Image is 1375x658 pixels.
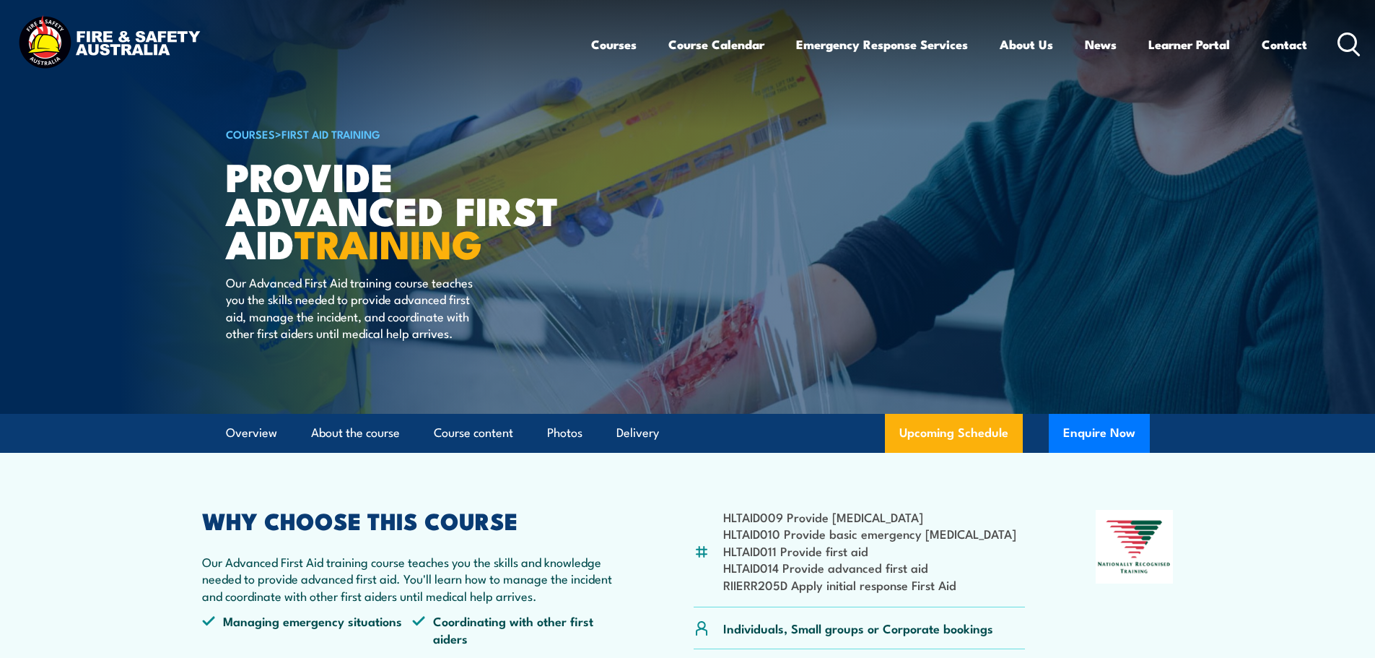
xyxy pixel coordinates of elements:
[1000,25,1053,64] a: About Us
[294,212,482,272] strong: TRAINING
[1262,25,1307,64] a: Contact
[202,612,413,646] li: Managing emergency situations
[202,553,624,604] p: Our Advanced First Aid training course teaches you the skills and knowledge needed to provide adv...
[281,126,380,142] a: First Aid Training
[226,126,275,142] a: COURSES
[202,510,624,530] h2: WHY CHOOSE THIS COURSE
[434,414,513,452] a: Course content
[226,159,582,260] h1: Provide Advanced First Aid
[226,274,489,342] p: Our Advanced First Aid training course teaches you the skills needed to provide advanced first ai...
[311,414,400,452] a: About the course
[723,620,993,636] p: Individuals, Small groups or Corporate bookings
[723,576,1016,593] li: RIIERR205D Apply initial response First Aid
[591,25,637,64] a: Courses
[885,414,1023,453] a: Upcoming Schedule
[616,414,659,452] a: Delivery
[1085,25,1117,64] a: News
[547,414,582,452] a: Photos
[1148,25,1230,64] a: Learner Portal
[723,559,1016,576] li: HLTAID014 Provide advanced first aid
[796,25,968,64] a: Emergency Response Services
[226,414,277,452] a: Overview
[226,125,582,142] h6: >
[723,508,1016,525] li: HLTAID009 Provide [MEDICAL_DATA]
[1096,510,1174,584] img: Nationally Recognised Training logo.
[412,612,623,646] li: Coordinating with other first aiders
[723,542,1016,559] li: HLTAID011 Provide first aid
[723,525,1016,542] li: HLTAID010 Provide basic emergency [MEDICAL_DATA]
[668,25,764,64] a: Course Calendar
[1049,414,1150,453] button: Enquire Now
